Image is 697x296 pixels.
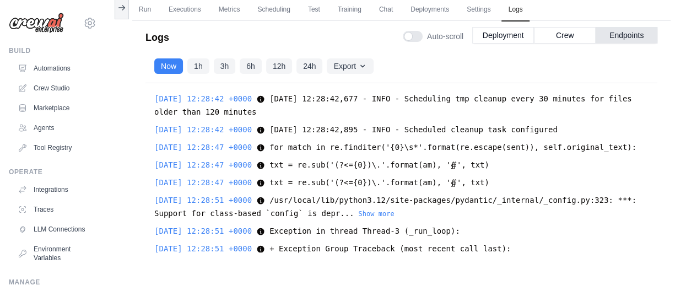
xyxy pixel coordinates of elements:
[13,201,96,218] a: Traces
[9,278,96,287] div: Manage
[596,27,657,44] button: Endpoints
[9,168,96,176] div: Operate
[13,99,96,117] a: Marketplace
[13,220,96,238] a: LLM Connections
[642,243,697,296] iframe: Chat Widget
[154,143,252,152] span: [DATE] 12:28:47 +0000
[427,31,463,42] span: Auto-scroll
[269,143,636,152] span: for match in re.finditer('{0}\s*'.format(re.escape(sent)), self.original_text):
[154,244,252,253] span: [DATE] 12:28:51 +0000
[269,227,460,235] span: Exception in thread Thread-3 (_run_loop):
[154,196,636,218] span: /usr/local/lib/python3.12/site-packages/pydantic/_internal/_config.py:323: ***: Support for class...
[154,94,631,116] span: [DATE] 12:28:42,677 - INFO - Scheduling tmp cleanup every 30 minutes for files older than 120 min...
[154,178,252,187] span: [DATE] 12:28:47 +0000
[9,13,64,34] img: Logo
[358,209,394,218] button: Show more
[269,178,489,187] span: txt = re.sub('(?<={0})\.'.format(am), '∯', txt)
[9,46,96,55] div: Build
[154,125,252,134] span: [DATE] 12:28:42 +0000
[154,196,252,204] span: [DATE] 12:28:51 +0000
[13,139,96,157] a: Tool Registry
[534,27,596,44] button: Crew
[269,160,489,169] span: txt = re.sub('(?<={0})\.'.format(am), '∯', txt)
[13,60,96,77] a: Automations
[327,58,373,74] button: Export
[269,244,511,253] span: + Exception Group Traceback (most recent call last):
[13,240,96,267] a: Environment Variables
[154,227,252,235] span: [DATE] 12:28:51 +0000
[296,58,322,74] button: 24h
[13,79,96,97] a: Crew Studio
[472,27,534,44] button: Deployment
[240,58,262,74] button: 6h
[269,125,558,134] span: [DATE] 12:28:42,895 - INFO - Scheduled cleanup task configured
[266,58,292,74] button: 12h
[214,58,236,74] button: 3h
[154,160,252,169] span: [DATE] 12:28:47 +0000
[154,94,252,103] span: [DATE] 12:28:42 +0000
[145,30,169,45] p: Logs
[187,58,209,74] button: 1h
[13,181,96,198] a: Integrations
[13,119,96,137] a: Agents
[154,58,183,74] button: Now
